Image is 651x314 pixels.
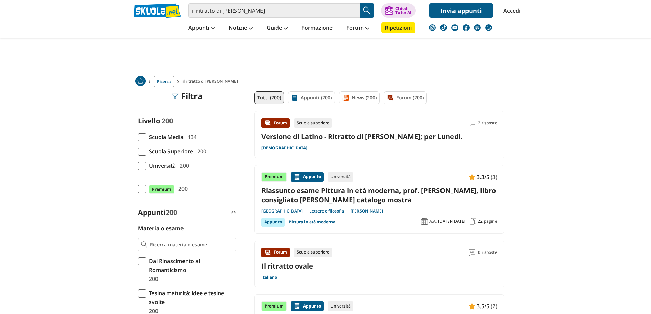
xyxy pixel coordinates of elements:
span: 200 [176,184,188,193]
div: Università [328,301,353,311]
img: twitch [474,24,481,31]
span: Tesina maturità: idee e tesine svolte [146,289,236,306]
img: tiktok [440,24,447,31]
span: 200 [166,208,177,217]
a: Ripetizioni [381,22,415,33]
span: 2 risposte [478,118,497,128]
img: youtube [451,24,458,31]
span: (3) [491,173,497,181]
span: Scuola Media [146,133,184,141]
span: 200 [146,274,158,283]
img: Appunti contenuto [294,174,300,180]
a: Tutti (200) [254,91,284,104]
img: Appunti contenuto [294,303,300,310]
a: Italiano [261,275,277,280]
div: Forum [261,248,290,257]
span: 22 [478,219,483,224]
img: Forum filtro contenuto [387,94,394,101]
div: Chiedi Tutor AI [395,6,411,15]
img: facebook [463,24,470,31]
div: Filtra [172,91,203,101]
div: Premium [261,172,287,182]
span: pagine [484,219,497,224]
span: Premium [149,185,174,194]
img: Forum contenuto [264,120,271,126]
img: Cerca appunti, riassunti o versioni [362,5,372,16]
button: ChiediTutor AI [381,3,416,18]
div: Scuola superiore [294,118,332,128]
a: Guide [265,22,289,35]
img: Ricerca materia o esame [141,241,148,248]
label: Materia o esame [138,224,184,232]
a: Home [135,76,146,87]
span: A.A. [429,219,437,224]
label: Livello [138,116,160,125]
span: Dal Rinascimento al Romanticismo [146,257,236,274]
span: Scuola Superiore [146,147,193,156]
label: Appunti [138,208,177,217]
a: Invia appunti [429,3,493,18]
a: Riassunto esame Pittura in età moderna, prof. [PERSON_NAME], libro consigliato [PERSON_NAME] cata... [261,186,497,204]
span: Università [146,161,176,170]
span: 200 [177,161,189,170]
img: Anno accademico [421,218,428,225]
input: Ricerca materia o esame [150,241,233,248]
a: Pittura in età moderna [289,218,335,226]
img: Appunti filtro contenuto [291,94,298,101]
a: Il ritratto ovale [261,261,313,271]
img: Forum contenuto [264,249,271,256]
img: Commenti lettura [469,120,475,126]
span: 200 [194,147,206,156]
img: Appunti contenuto [469,174,475,180]
img: instagram [429,24,436,31]
img: Filtra filtri mobile [172,93,178,99]
div: Università [328,172,353,182]
div: Appunto [291,301,324,311]
a: Accedi [503,3,518,18]
div: Scuola superiore [294,248,332,257]
img: Home [135,76,146,86]
img: WhatsApp [485,24,492,31]
a: Notizie [227,22,255,35]
a: [GEOGRAPHIC_DATA] [261,208,309,214]
img: News filtro contenuto [342,94,349,101]
div: Appunto [291,172,324,182]
a: [PERSON_NAME] [351,208,383,214]
span: 3.3/5 [477,173,489,181]
button: Search Button [360,3,374,18]
div: Premium [261,301,287,311]
a: Ricerca [154,76,174,87]
span: [DATE]-[DATE] [438,219,465,224]
a: Versione di Latino - Ritratto di [PERSON_NAME]; per Lunedì. [261,132,463,141]
span: il ritratto di [PERSON_NAME] [182,76,241,87]
span: 200 [162,116,173,125]
a: News (200) [339,91,380,104]
div: Appunto [261,218,285,226]
a: Forum [344,22,371,35]
a: [DEMOGRAPHIC_DATA] [261,145,307,151]
a: Appunti [187,22,217,35]
span: 0 risposte [478,248,497,257]
img: Apri e chiudi sezione [231,211,236,214]
img: Pagine [470,218,476,225]
span: 134 [185,133,197,141]
img: Appunti contenuto [469,303,475,310]
a: Forum (200) [384,91,427,104]
span: (2) [491,302,497,311]
a: Appunti (200) [288,91,335,104]
input: Cerca appunti, riassunti o versioni [188,3,360,18]
a: Lettere e filosofia [309,208,351,214]
a: Formazione [300,22,334,35]
span: 3.5/5 [477,302,489,311]
div: Forum [261,118,290,128]
img: Commenti lettura [469,249,475,256]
